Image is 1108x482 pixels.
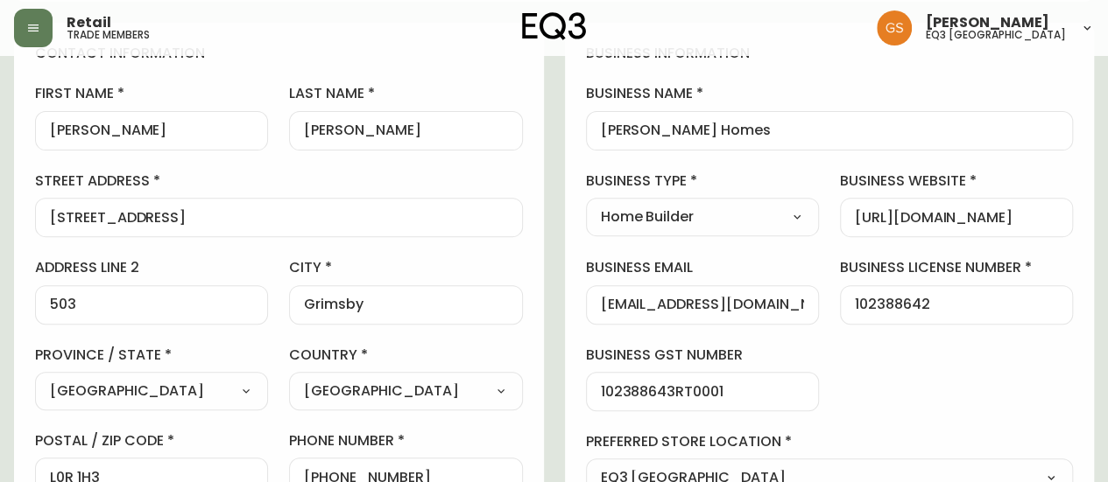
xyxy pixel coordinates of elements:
label: phone number [289,431,522,451]
img: 6b403d9c54a9a0c30f681d41f5fc2571 [877,10,912,45]
label: postal / zip code [35,431,268,451]
input: https://www.designshop.com [855,209,1058,226]
label: last name [289,84,522,103]
label: province / state [35,346,268,365]
label: business website [840,171,1073,191]
label: city [289,258,522,277]
span: Retail [67,16,111,30]
label: country [289,346,522,365]
label: preferred store location [586,432,1074,451]
label: street address [35,171,523,191]
label: first name [35,84,268,103]
h5: eq3 [GEOGRAPHIC_DATA] [926,30,1066,40]
h5: trade members [67,30,150,40]
label: business email [586,258,819,277]
img: logo [522,12,587,40]
span: [PERSON_NAME] [926,16,1049,30]
label: business gst number [586,346,819,365]
label: business name [586,84,1074,103]
label: address line 2 [35,258,268,277]
label: business license number [840,258,1073,277]
label: business type [586,171,819,191]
